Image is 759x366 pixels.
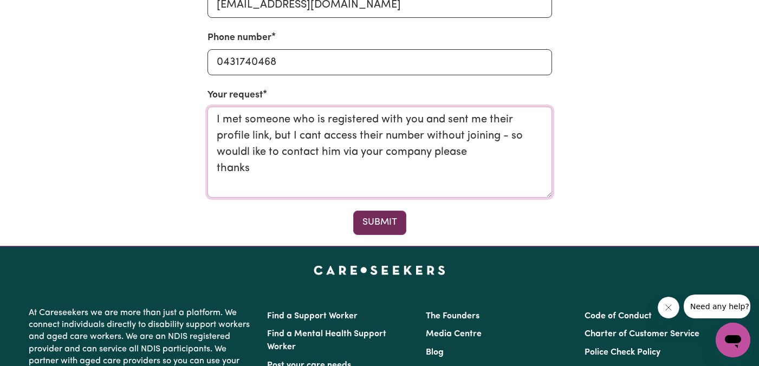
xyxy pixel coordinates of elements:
label: Phone number [207,31,271,45]
a: Find a Support Worker [267,312,358,321]
label: Your request [207,88,263,102]
iframe: Button to launch messaging window [716,323,750,357]
input: Your phone number [207,49,552,75]
a: Media Centre [426,330,482,338]
a: Code of Conduct [585,312,652,321]
button: Submit [353,211,406,234]
a: Police Check Policy [585,348,660,357]
a: Blog [426,348,444,357]
a: Careseekers home page [314,266,445,274]
iframe: Close message [658,297,679,318]
a: Find a Mental Health Support Worker [267,330,386,351]
textarea: I met someone who is registered with you and sent me their profile link, but I cant access their ... [207,107,552,198]
a: Charter of Customer Service [585,330,699,338]
iframe: Message from company [684,295,750,318]
a: The Founders [426,312,479,321]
